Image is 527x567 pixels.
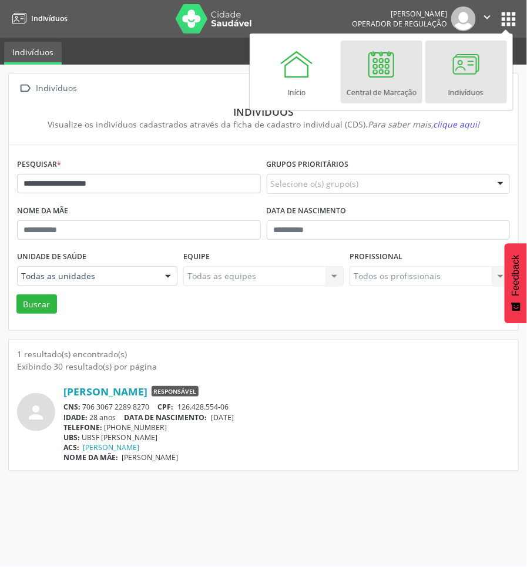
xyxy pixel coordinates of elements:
[341,41,422,103] a: Central de Marcação
[17,80,79,97] a:  Indivíduos
[17,348,510,360] div: 1 resultado(s) encontrado(s)
[63,402,80,412] span: CNS:
[63,412,510,422] div: 28 anos
[16,294,57,314] button: Buscar
[63,412,88,422] span: IDADE:
[271,177,359,190] span: Selecione o(s) grupo(s)
[256,41,338,103] a: Início
[17,248,86,266] label: Unidade de saúde
[63,422,102,432] span: TELEFONE:
[63,432,510,442] div: UBSF [PERSON_NAME]
[451,6,476,31] img: img
[183,248,210,266] label: Equipe
[63,385,147,398] a: [PERSON_NAME]
[83,442,140,452] a: [PERSON_NAME]
[425,41,507,103] a: Indivíduos
[63,452,118,462] span: NOME DA MÃE:
[125,412,207,422] span: DATA DE NASCIMENTO:
[158,402,174,412] span: CPF:
[505,243,527,323] button: Feedback - Mostrar pesquisa
[211,412,234,422] span: [DATE]
[476,6,498,31] button: 
[17,156,61,174] label: Pesquisar
[17,202,68,220] label: Nome da mãe
[63,402,510,412] div: 706 3067 2289 8270
[267,156,349,174] label: Grupos prioritários
[8,9,68,28] a: Indivíduos
[481,11,494,24] i: 
[25,118,502,130] div: Visualize os indivíduos cadastrados através da ficha de cadastro individual (CDS).
[350,248,402,266] label: Profissional
[433,119,479,130] span: clique aqui!
[21,270,153,282] span: Todas as unidades
[17,80,34,97] i: 
[63,422,510,432] div: [PHONE_NUMBER]
[122,452,179,462] span: [PERSON_NAME]
[17,360,510,373] div: Exibindo 30 resultado(s) por página
[267,202,347,220] label: Data de nascimento
[31,14,68,24] span: Indivíduos
[152,386,199,397] span: Responsável
[368,119,479,130] i: Para saber mais,
[34,80,79,97] div: Indivíduos
[25,105,502,118] div: Indivíduos
[63,432,80,442] span: UBS:
[63,442,79,452] span: ACS:
[498,9,519,29] button: apps
[26,402,47,423] i: person
[352,19,447,29] span: Operador de regulação
[511,255,521,296] span: Feedback
[177,402,229,412] span: 126.428.554-06
[4,42,62,65] a: Indivíduos
[352,9,447,19] div: [PERSON_NAME]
